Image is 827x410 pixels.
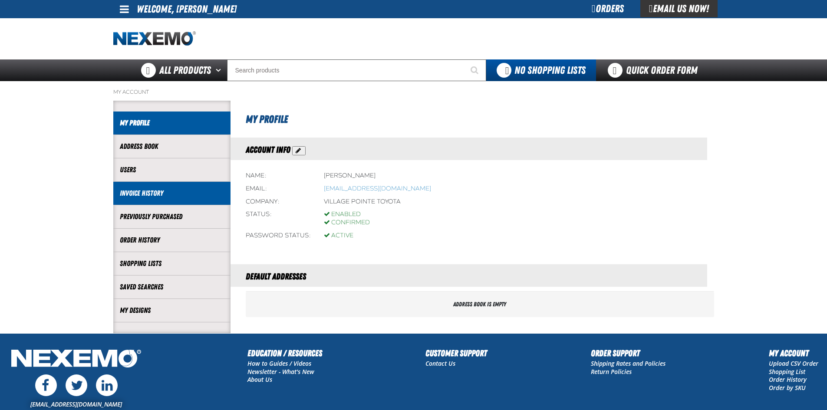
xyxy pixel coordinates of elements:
a: Newsletter - What's New [247,367,314,376]
span: My Profile [246,113,288,125]
div: [PERSON_NAME] [324,172,376,180]
a: Return Policies [591,367,632,376]
div: Confirmed [324,219,370,227]
bdo: [EMAIL_ADDRESS][DOMAIN_NAME] [324,185,431,192]
a: My Designs [120,305,224,315]
a: Previously Purchased [120,212,224,222]
a: Invoice History [120,188,224,198]
a: Address Book [120,141,224,151]
input: Search [227,59,486,81]
div: Village Pointe Toyota [324,198,401,206]
a: Opens a default email client to write an email to tmcdowell@vtaig.com [324,185,431,192]
a: Home [113,31,196,46]
a: Order History [120,235,224,245]
a: Contact Us [425,359,455,367]
a: Users [120,165,224,175]
div: Name [246,172,311,180]
span: Default Addresses [246,271,306,282]
nav: Breadcrumbs [113,89,714,95]
a: Shopping Lists [120,259,224,269]
a: Saved Searches [120,282,224,292]
div: Enabled [324,210,370,219]
div: Email [246,185,311,193]
a: Upload CSV Order [769,359,818,367]
button: Action Edit Account Information [292,146,306,155]
a: Shipping Rates and Policies [591,359,666,367]
a: About Us [247,375,272,384]
a: Order by SKU [769,384,806,392]
img: Nexemo logo [113,31,196,46]
span: Account Info [246,144,290,155]
button: You do not have available Shopping Lists. Open to Create a New List [486,59,596,81]
div: Company [246,198,311,206]
button: Open All Products pages [213,59,227,81]
h2: Customer Support [425,347,487,360]
a: [EMAIL_ADDRESS][DOMAIN_NAME] [30,400,122,408]
a: Quick Order Form [596,59,714,81]
h2: Education / Resources [247,347,322,360]
img: Nexemo Logo [9,347,144,372]
a: How to Guides / Videos [247,359,311,367]
a: Shopping List [769,367,805,376]
span: All Products [159,62,211,78]
button: Start Searching [465,59,486,81]
a: My Account [113,89,149,95]
a: My Profile [120,118,224,128]
div: Password status [246,232,311,240]
div: Address book is empty [246,292,714,317]
h2: My Account [769,347,818,360]
div: Active [324,232,353,240]
div: Status [246,210,311,227]
h2: Order Support [591,347,666,360]
a: Order History [769,375,807,384]
span: No Shopping Lists [514,64,586,76]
